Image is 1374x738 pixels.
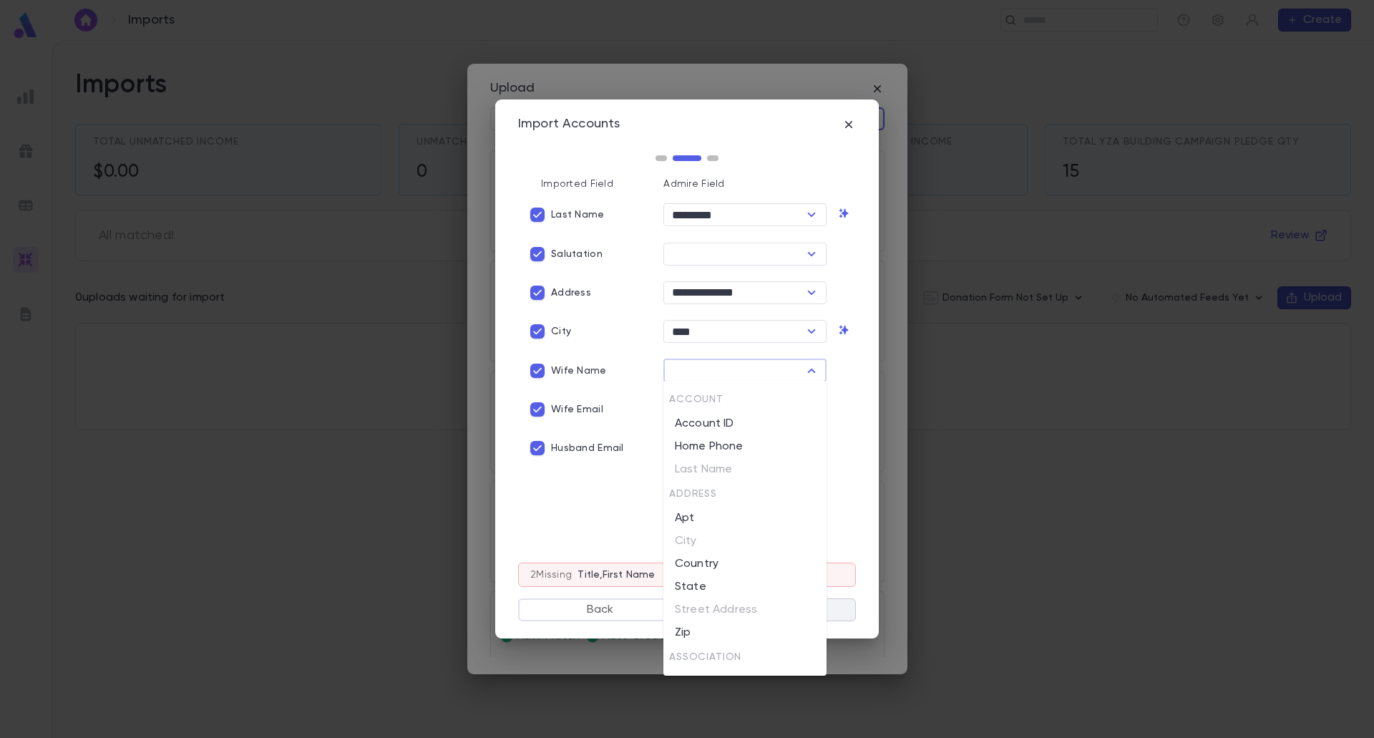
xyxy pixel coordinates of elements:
button: Open [801,244,822,264]
li: Account ID [663,412,827,435]
p: 2 Missing [530,569,572,581]
p: Salutation [551,248,603,260]
li: Association ID [663,670,827,693]
p: Last Name [551,209,605,220]
li: Apt [663,507,827,530]
button: Open [801,321,822,341]
span: Account [669,394,723,404]
button: Open [801,205,822,225]
p: Husband Email [551,442,624,454]
li: Home Phone [663,435,827,458]
span: Address [669,489,717,499]
li: Country [663,553,827,576]
button: Back [518,598,682,621]
p: Title , First Name [578,569,656,581]
span: Association [669,652,741,662]
div: Import Accounts [518,117,620,132]
p: City [551,326,571,337]
p: Admire Field [663,178,856,190]
p: Address [551,287,591,298]
button: Open [801,283,822,303]
p: Wife Email [551,404,603,415]
p: Wife Name [551,365,607,377]
button: Close [801,361,822,381]
p: Imported Field [518,178,652,190]
li: Zip [663,621,827,644]
li: State [663,576,827,598]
